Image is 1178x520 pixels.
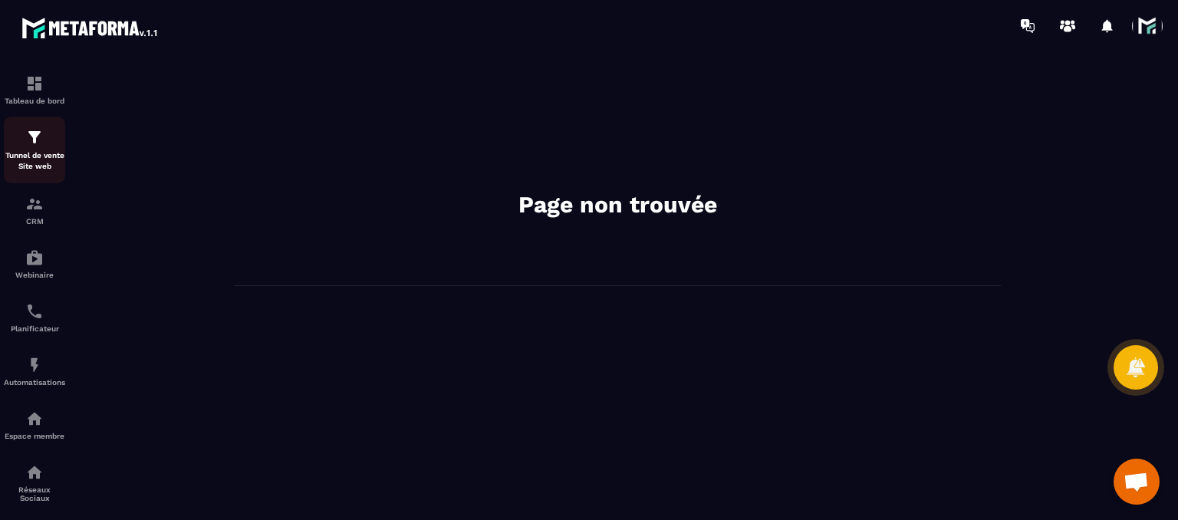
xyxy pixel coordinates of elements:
a: social-networksocial-networkRéseaux Sociaux [4,452,65,514]
img: logo [21,14,160,41]
a: formationformationCRM [4,183,65,237]
a: schedulerschedulerPlanificateur [4,291,65,344]
img: automations [25,248,44,267]
div: Ouvrir le chat [1114,459,1160,505]
p: Planificateur [4,324,65,333]
a: formationformationTableau de bord [4,63,65,117]
p: Espace membre [4,432,65,440]
img: automations [25,356,44,374]
img: scheduler [25,302,44,321]
img: social-network [25,463,44,482]
p: Tunnel de vente Site web [4,150,65,172]
p: CRM [4,217,65,225]
img: formation [25,74,44,93]
a: formationformationTunnel de vente Site web [4,117,65,183]
img: formation [25,195,44,213]
p: Tableau de bord [4,97,65,105]
p: Réseaux Sociaux [4,485,65,502]
a: automationsautomationsAutomatisations [4,344,65,398]
p: Automatisations [4,378,65,387]
p: Webinaire [4,271,65,279]
a: automationsautomationsEspace membre [4,398,65,452]
img: formation [25,128,44,146]
img: automations [25,410,44,428]
h2: Page non trouvée [387,189,847,220]
a: automationsautomationsWebinaire [4,237,65,291]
